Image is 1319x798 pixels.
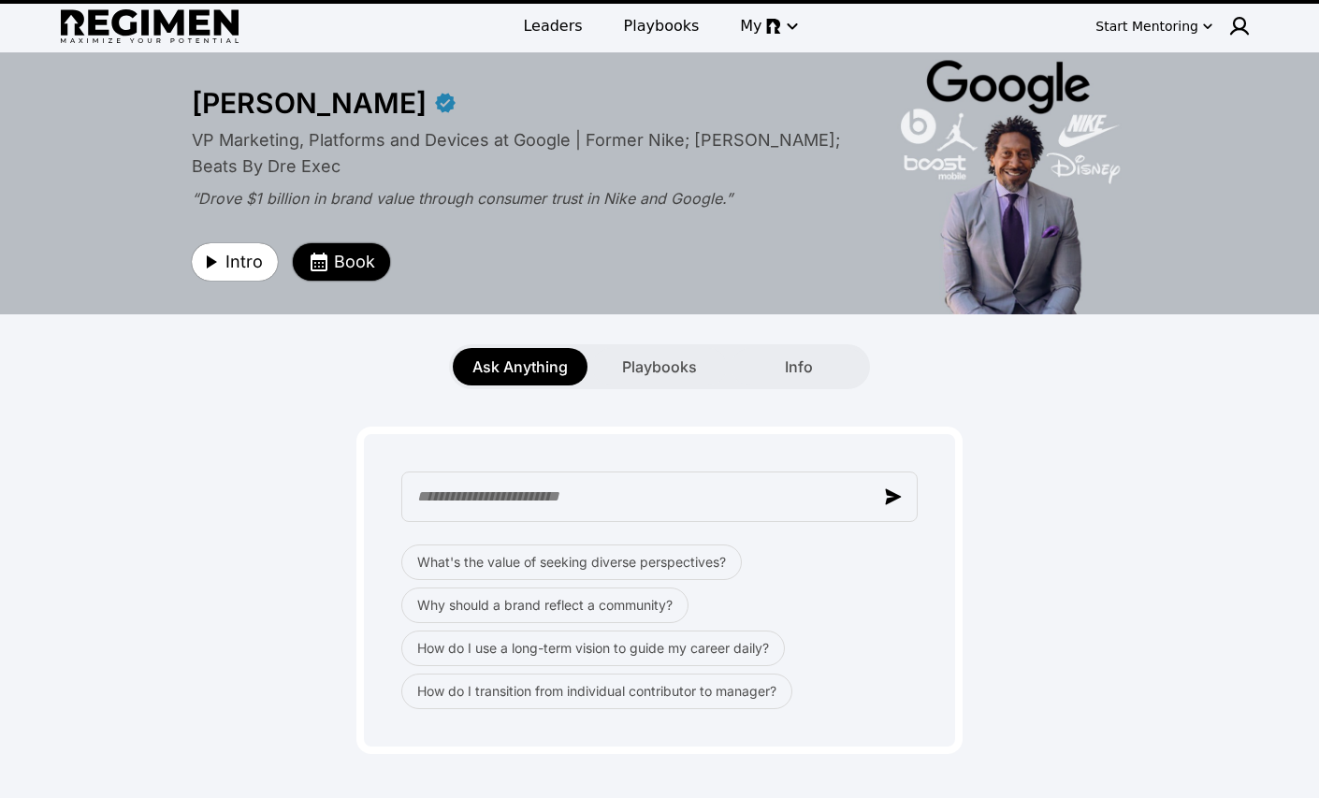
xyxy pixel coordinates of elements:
span: My [740,15,761,37]
span: Info [785,355,813,378]
img: send message [885,488,902,505]
div: VP Marketing, Platforms and Devices at Google | Former Nike; [PERSON_NAME]; Beats By Dre Exec [192,127,856,180]
button: How do I use a long-term vision to guide my career daily? [401,631,785,666]
button: My [729,9,806,43]
img: user icon [1228,15,1251,37]
span: Ask Anything [472,355,568,378]
button: Ask Anything [453,348,587,385]
span: Leaders [523,15,582,37]
div: [PERSON_NAME] [192,86,427,120]
a: Playbooks [613,9,711,43]
span: Playbooks [622,355,697,378]
a: Leaders [512,9,593,43]
button: Book [293,243,390,281]
button: What's the value of seeking diverse perspectives? [401,544,742,580]
button: Intro [192,243,278,281]
span: Book [334,249,375,275]
div: Verified partner - Daryl Butler [434,92,457,114]
img: Regimen logo [61,9,239,44]
span: Playbooks [624,15,700,37]
button: Start Mentoring [1092,11,1217,41]
div: “Drove $1 billion in brand value through consumer trust in Nike and Google.” [192,187,856,210]
button: Why should a brand reflect a community? [401,588,688,623]
button: Info [732,348,866,385]
div: Start Mentoring [1095,17,1198,36]
button: Playbooks [592,348,727,385]
button: How do I transition from individual contributor to manager? [401,674,792,709]
span: Intro [225,249,263,275]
